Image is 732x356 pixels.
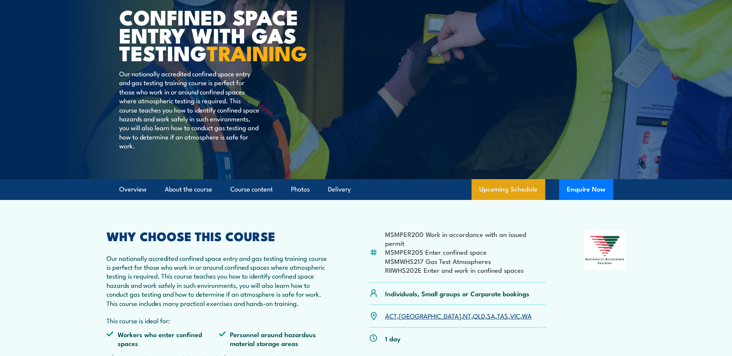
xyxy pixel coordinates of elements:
h2: WHY CHOOSE THIS COURSE [107,230,332,241]
p: 1 day [385,334,401,343]
a: Course content [230,179,273,200]
a: QLD [473,311,485,320]
p: This course is ideal for: [107,316,332,325]
a: [GEOGRAPHIC_DATA] [399,311,461,320]
li: MSMWHS217 Gas Test Atmospheres [385,257,547,265]
a: TAS [497,311,508,320]
a: VIC [510,311,520,320]
a: SA [487,311,495,320]
li: MSMPER205 Enter confined space [385,247,547,256]
a: NT [463,311,471,320]
p: Our nationally accredited confined space entry and gas testing training course is perfect for tho... [107,254,332,307]
a: ACT [385,311,397,320]
button: Enquire Now [559,179,613,200]
li: RIIWHS202E Enter and work in confined spaces [385,265,547,274]
a: Upcoming Schedule [472,179,545,200]
a: Photos [291,179,310,200]
a: WA [522,311,532,320]
li: Personnel around hazardous material storage areas [219,330,331,348]
strong: TRAINING [207,36,307,68]
h1: Confined Space Entry with Gas Testing [119,8,310,62]
p: Individuals, Small groups or Corporate bookings [385,289,529,298]
a: Delivery [328,179,351,200]
li: MSMPER200 Work in accordance with an issued permit [385,230,547,248]
img: Nationally Recognised Training logo. [584,230,626,270]
li: Workers who enter confined spaces [107,330,219,348]
a: Overview [119,179,147,200]
p: , , , , , , , [385,311,532,320]
a: About the course [165,179,212,200]
p: Our nationally accredited confined space entry and gas testing training course is perfect for tho... [119,69,260,150]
